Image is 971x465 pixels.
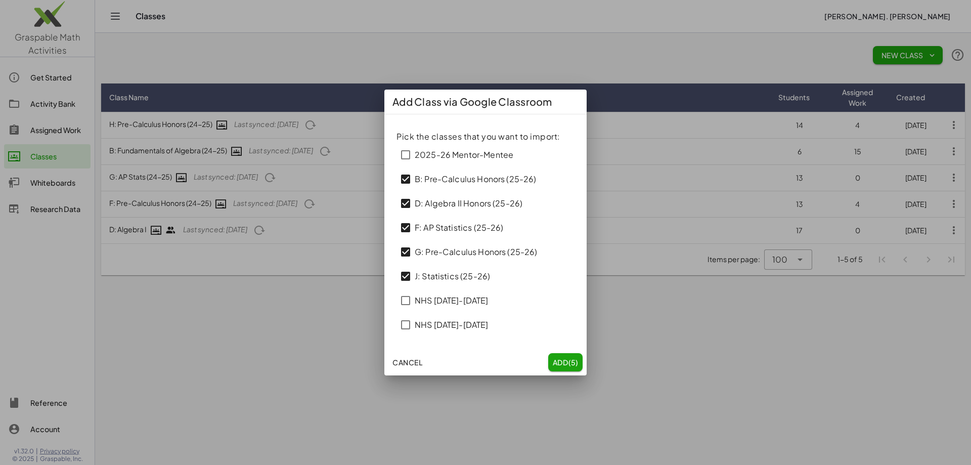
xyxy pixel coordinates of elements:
[392,358,422,367] span: Cancel
[415,197,522,209] div: D: Algebra II Honors (25-26)
[415,149,513,161] div: 2025-26 Mentor-Mentee
[415,294,489,307] div: NHS [DATE]-[DATE]
[548,353,583,371] button: Add(5)
[568,358,579,367] span: (5)
[388,353,426,371] button: Cancel
[415,222,504,234] div: F: AP Statistics (25-26)
[415,173,537,185] div: B: Pre-Calculus Honors (25-26)
[415,270,490,282] div: J: Statistics (25-26)
[384,90,587,114] div: Add Class via Google Classroom
[415,319,489,331] div: NHS [DATE]-[DATE]
[552,358,579,367] span: Add
[415,246,538,258] div: G: Pre-Calculus Honors (25-26)
[396,131,575,337] div: Pick the classes that you want to import:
